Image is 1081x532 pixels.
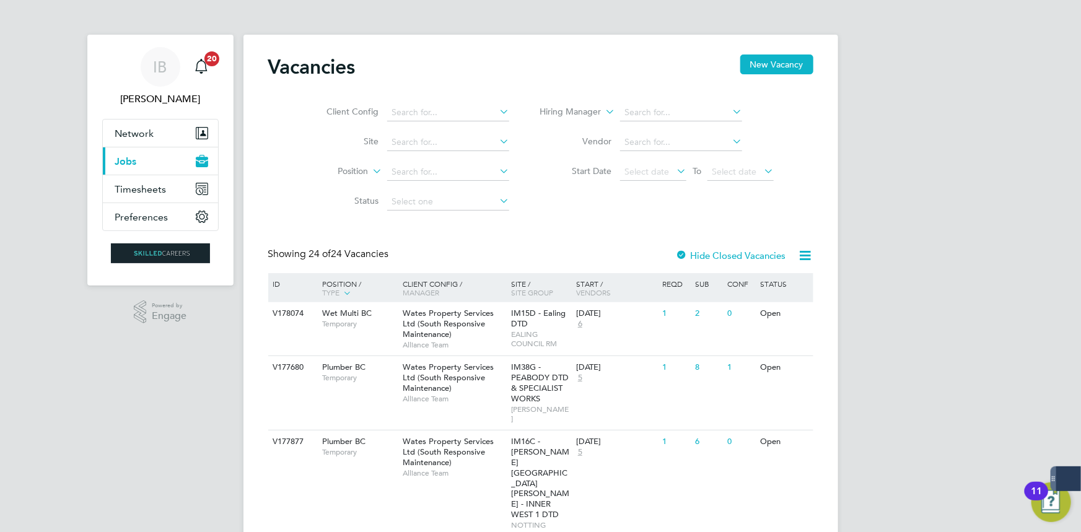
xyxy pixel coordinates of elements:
[757,273,811,294] div: Status
[620,104,742,121] input: Search for...
[322,308,372,318] span: Wet Multi BC
[403,287,439,297] span: Manager
[322,373,396,383] span: Temporary
[400,273,508,303] div: Client Config /
[309,248,331,260] span: 24 of
[576,447,584,458] span: 5
[309,248,389,260] span: 24 Vacancies
[1031,491,1042,507] div: 11
[530,106,601,118] label: Hiring Manager
[624,166,669,177] span: Select date
[660,430,692,453] div: 1
[322,319,396,329] span: Temporary
[134,300,186,324] a: Powered byEngage
[103,175,218,203] button: Timesheets
[322,447,396,457] span: Temporary
[511,362,569,404] span: IM38G - PEABODY DTD & SPECIALIST WORKS
[576,437,657,447] div: [DATE]
[307,106,379,117] label: Client Config
[403,362,494,393] span: Wates Property Services Ltd (South Responsive Maintenance)
[540,165,611,177] label: Start Date
[115,211,168,223] span: Preferences
[154,59,167,75] span: IB
[1031,482,1071,522] button: Open Resource Center, 11 new notifications
[111,243,210,263] img: skilledcareers-logo-retina.png
[103,203,218,230] button: Preferences
[403,468,505,478] span: Alliance Team
[511,404,570,424] span: [PERSON_NAME]
[403,394,505,404] span: Alliance Team
[620,134,742,151] input: Search for...
[268,248,392,261] div: Showing
[102,92,219,107] span: Isabelle Blackhall
[692,273,724,294] div: Sub
[387,164,509,181] input: Search for...
[573,273,660,303] div: Start /
[307,195,379,206] label: Status
[115,183,167,195] span: Timesheets
[576,308,657,319] div: [DATE]
[757,356,811,379] div: Open
[103,120,218,147] button: Network
[689,163,705,179] span: To
[757,430,811,453] div: Open
[307,136,379,147] label: Site
[103,147,218,175] button: Jobs
[576,373,584,383] span: 5
[152,311,186,321] span: Engage
[102,243,219,263] a: Go to home page
[403,340,505,350] span: Alliance Team
[102,47,219,107] a: IB[PERSON_NAME]
[511,308,566,329] span: IM15D - Ealing DTD
[87,35,234,286] nav: Main navigation
[660,302,692,325] div: 1
[757,302,811,325] div: Open
[297,165,368,178] label: Position
[511,329,570,349] span: EALING COUNCIL RM
[270,302,313,325] div: V178074
[692,430,724,453] div: 6
[725,356,757,379] div: 1
[692,302,724,325] div: 2
[511,436,569,520] span: IM16C - [PERSON_NAME][GEOGRAPHIC_DATA][PERSON_NAME] - INNER WEST 1 DTD
[725,273,757,294] div: Conf
[576,287,611,297] span: Vendors
[660,356,692,379] div: 1
[740,55,813,74] button: New Vacancy
[387,193,509,211] input: Select one
[387,104,509,121] input: Search for...
[268,55,356,79] h2: Vacancies
[692,356,724,379] div: 8
[115,128,154,139] span: Network
[270,430,313,453] div: V177877
[322,287,339,297] span: Type
[387,134,509,151] input: Search for...
[508,273,573,303] div: Site /
[270,356,313,379] div: V177680
[204,51,219,66] span: 20
[660,273,692,294] div: Reqd
[189,47,214,87] a: 20
[152,300,186,311] span: Powered by
[511,287,553,297] span: Site Group
[322,436,365,447] span: Plumber BC
[576,319,584,329] span: 6
[313,273,400,304] div: Position /
[676,250,786,261] label: Hide Closed Vacancies
[540,136,611,147] label: Vendor
[725,430,757,453] div: 0
[403,308,494,339] span: Wates Property Services Ltd (South Responsive Maintenance)
[725,302,757,325] div: 0
[270,273,313,294] div: ID
[403,436,494,468] span: Wates Property Services Ltd (South Responsive Maintenance)
[115,155,137,167] span: Jobs
[576,362,657,373] div: [DATE]
[712,166,756,177] span: Select date
[322,362,365,372] span: Plumber BC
